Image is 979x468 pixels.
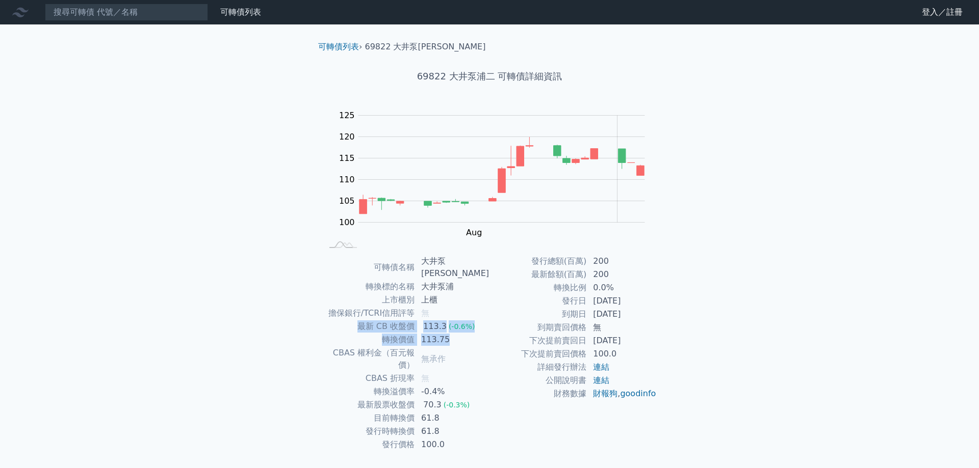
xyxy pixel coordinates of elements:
[489,347,587,361] td: 下次提前賣回價格
[593,389,617,398] a: 財報狗
[421,308,429,318] span: 無
[489,281,587,294] td: 轉換比例
[593,362,609,372] a: 連結
[489,334,587,347] td: 下次提前賣回日
[45,4,208,21] input: 搜尋可轉債 代號／名稱
[593,375,609,385] a: 連結
[339,196,355,206] tspan: 105
[620,389,656,398] a: goodinfo
[587,268,657,281] td: 200
[466,228,482,237] tspan: Aug
[339,175,355,184] tspan: 110
[318,41,362,53] li: ›
[415,255,489,280] td: 大井泵[PERSON_NAME]
[489,387,587,400] td: 財務數據
[310,69,669,84] h1: 69822 大井泵浦二 可轉債詳細資訊
[415,385,489,398] td: -0.4%
[322,293,415,307] td: 上市櫃別
[421,320,449,333] div: 113.3
[334,111,660,237] g: Chart
[322,425,415,438] td: 發行時轉換價
[421,399,444,411] div: 70.3
[415,293,489,307] td: 上櫃
[318,42,359,51] a: 可轉債列表
[489,361,587,374] td: 詳細發行辦法
[587,281,657,294] td: 0.0%
[322,280,415,293] td: 轉換標的名稱
[914,4,971,20] a: 登入／註冊
[322,255,415,280] td: 可轉債名稱
[489,268,587,281] td: 最新餘額(百萬)
[489,321,587,334] td: 到期賣回價格
[415,333,489,346] td: 113.75
[359,137,644,214] g: Series
[415,438,489,451] td: 100.0
[587,308,657,321] td: [DATE]
[421,354,446,364] span: 無承作
[928,419,979,468] iframe: Chat Widget
[339,132,355,142] tspan: 120
[489,255,587,268] td: 發行總額(百萬)
[421,373,429,383] span: 無
[489,308,587,321] td: 到期日
[489,294,587,308] td: 發行日
[339,217,355,227] tspan: 100
[322,385,415,398] td: 轉換溢價率
[322,398,415,411] td: 最新股票收盤價
[587,294,657,308] td: [DATE]
[322,438,415,451] td: 發行價格
[587,347,657,361] td: 100.0
[220,7,261,17] a: 可轉債列表
[322,372,415,385] td: CBAS 折現率
[587,255,657,268] td: 200
[587,334,657,347] td: [DATE]
[322,307,415,320] td: 擔保銀行/TCRI信用評等
[449,322,475,331] span: (-0.6%)
[587,321,657,334] td: 無
[339,111,355,120] tspan: 125
[339,153,355,163] tspan: 115
[322,333,415,346] td: 轉換價值
[415,411,489,425] td: 61.8
[928,419,979,468] div: 聊天小工具
[415,425,489,438] td: 61.8
[587,387,657,400] td: ,
[322,346,415,372] td: CBAS 權利金（百元報價）
[444,401,470,409] span: (-0.3%)
[322,411,415,425] td: 目前轉換價
[322,320,415,333] td: 最新 CB 收盤價
[489,374,587,387] td: 公開說明書
[415,280,489,293] td: 大井泵浦
[365,41,486,53] li: 69822 大井泵[PERSON_NAME]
